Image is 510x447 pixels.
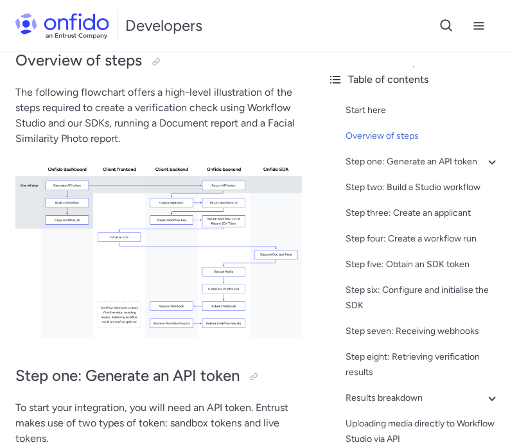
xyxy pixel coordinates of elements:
a: Results breakdown [346,390,500,406]
a: Step one: Generate an API token [346,154,500,170]
h1: Developers [125,15,202,36]
img: Onfido Logo [15,13,109,39]
svg: Open search button [439,18,454,33]
button: Open navigation menu button [462,10,495,42]
a: Step five: Obtain an SDK token [346,257,500,272]
button: Open search button [430,10,462,42]
a: Step six: Configure and initialise the SDK [346,283,500,313]
a: Step three: Create an applicant [346,206,500,221]
div: Table of contents [328,72,500,87]
a: Step seven: Receiving webhooks [346,324,500,339]
p: The following flowchart offers a high-level illustration of the steps required to create a verifi... [15,85,302,146]
a: Overview of steps [346,128,500,144]
a: Step two: Build a Studio workflow [346,180,500,195]
img: Identity verification steps [15,157,302,338]
a: Uploading media directly to Workflow Studio via API [346,416,500,447]
p: To start your integration, you will need an API token. Entrust makes use of two types of token: s... [15,399,302,446]
a: Start here [346,103,500,118]
svg: Open navigation menu button [471,18,486,33]
h2: Overview of steps [15,50,302,72]
a: Step eight: Retrieving verification results [346,349,500,380]
h2: Step one: Generate an API token [15,365,302,387]
a: Step four: Create a workflow run [346,231,500,247]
